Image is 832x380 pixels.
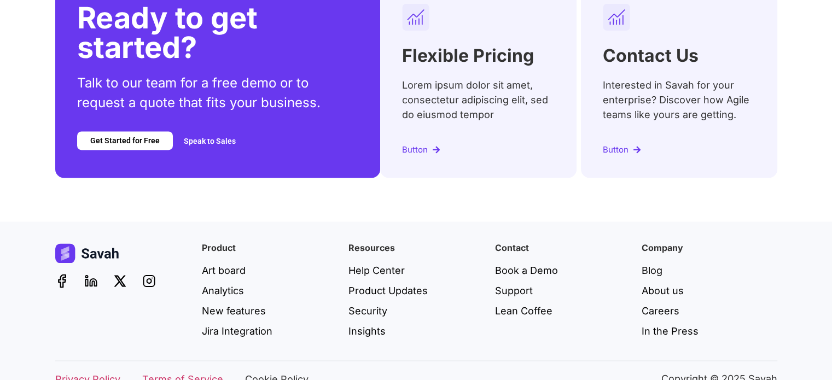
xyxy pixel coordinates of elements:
a: Help Center [348,263,484,278]
a: Insights [348,324,484,338]
a: Product Updates [348,283,484,298]
a: Analytics [202,283,338,298]
span: New features [202,303,266,318]
a: Lean Coffee [495,303,631,318]
span: Book a Demo [495,263,558,278]
a: Blog [642,263,777,278]
span: Security [348,303,387,318]
a: Support [495,283,631,298]
a: Speak to Sales [184,137,236,145]
p: Lorem ipsum dolor sit amet, consectetur adipiscing elit, sed do eiusmod tempor [402,78,555,122]
a: Book a Demo [495,263,631,278]
a: Get Started for Free [77,131,173,150]
p: Talk to our team for a free demo or to request a quote that fits your business. [77,73,358,113]
span: Blog [642,263,662,278]
a: Art board [202,263,338,278]
a: Careers [642,303,777,318]
span: Button [603,145,629,154]
a: Button [603,145,641,154]
a: In the Press [642,324,777,338]
a: About us [642,283,777,298]
span: About us [642,283,684,298]
span: Button [402,145,428,154]
h4: Resources [348,243,484,252]
span: Art board [202,263,246,278]
h2: Ready to get started? [77,3,358,62]
h4: Contact [495,243,631,252]
span: Get Started for Free [90,137,160,144]
span: Help Center [348,263,405,278]
a: New features [202,303,338,318]
span: Insights [348,324,386,338]
h4: Product [202,243,338,252]
a: Jira Integration [202,324,338,338]
span: Careers [642,303,679,318]
p: Interested in Savah for your enterprise? Discover how Agile teams like yours are getting. [603,78,755,122]
span: Lean Coffee [495,303,552,318]
span: Jira Integration [202,324,272,338]
span: Support [495,283,533,298]
span: In the Press [642,324,699,338]
span: Product Updates [348,283,428,298]
span: Analytics [202,283,244,298]
a: Button [402,145,440,154]
h2: Flexible Pricing [402,47,534,65]
h4: Company [642,243,777,252]
h2: Contact Us [603,47,699,65]
a: Security [348,303,484,318]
